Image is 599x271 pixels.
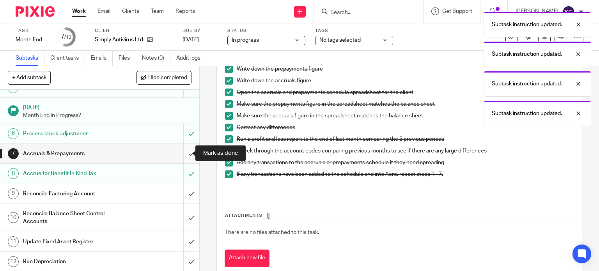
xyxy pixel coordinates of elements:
h1: Accrue for Benefit In Kind Tax [23,168,125,179]
p: Run a profit and loss report to the end of last month comparing the 3 previous periods [237,135,574,143]
a: Client tasks [50,51,85,66]
a: Subtasks [16,51,44,66]
img: svg%3E [562,5,575,18]
p: Subtask instruction updated. [492,21,562,28]
img: Pixie [16,6,55,17]
div: 6 [8,128,19,139]
a: Clients [122,7,139,15]
p: Make sure the prepayments figure in the spreadsheet matches the balance sheet [237,100,574,108]
label: Client [95,28,173,34]
p: Simply Antivirus Ltd [95,36,143,44]
h1: Update Fixed Asset Register [23,236,125,248]
a: Work [72,7,86,15]
a: Reports [175,7,195,15]
h1: Process stock adjustment [23,128,125,140]
span: Attachments [225,213,262,218]
small: /13 [64,35,71,39]
button: Hide completed [136,71,191,84]
span: In progress [232,37,259,43]
span: [DATE] [183,37,199,43]
a: Notes (0) [142,51,170,66]
div: 7 [61,32,71,41]
a: Audit logs [176,51,206,66]
p: Month End in Progress? [23,112,191,119]
p: Write down the prepayments figure [237,65,574,73]
button: + Add subtask [8,71,51,84]
h1: Accruals & Prepayments [23,148,125,159]
label: Task [16,28,47,34]
p: Correct any differences [237,124,574,131]
span: There are no files attached to this task. [225,230,319,235]
div: Month End [16,36,47,44]
a: Team [151,7,164,15]
label: Due by [183,28,218,34]
div: 10 [8,212,19,223]
p: Subtask instruction updated. [492,80,562,88]
div: 9 [8,188,19,199]
h1: Run Depreciation [23,256,125,267]
span: Hide completed [148,75,187,81]
div: 8 [8,168,19,179]
p: Subtask instruction updated. [492,110,562,117]
a: Files [119,51,136,66]
p: Write down the accruals figure [237,77,574,85]
h1: [DATE] [23,102,191,112]
p: Subtask instruction updated. [492,50,562,58]
label: Status [227,28,305,34]
a: Emails [91,51,113,66]
div: 7 [8,148,19,159]
h1: Reconcile Factoring Account [23,188,125,200]
p: If any transactions have been added to the schedule and into Xero, repeat steps 1 - 7. [237,170,574,178]
p: Make sure the accruals figure in the spreadsheet matches the balance sheet [237,112,574,120]
a: Email [97,7,110,15]
div: 12 [8,256,19,267]
div: 11 [8,236,19,247]
p: Add any transactions to the accruals or prepayments schedule if they need spreading [237,159,574,166]
button: Attach new file [225,250,269,267]
p: Open the accruals and prepayments schedule spreadsheet for the client [237,89,574,96]
p: Check through the account codes comparing previous months to see if there are any large differences [237,147,574,155]
h1: Reconcile Balance Sheet Control Accounts [23,208,125,228]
